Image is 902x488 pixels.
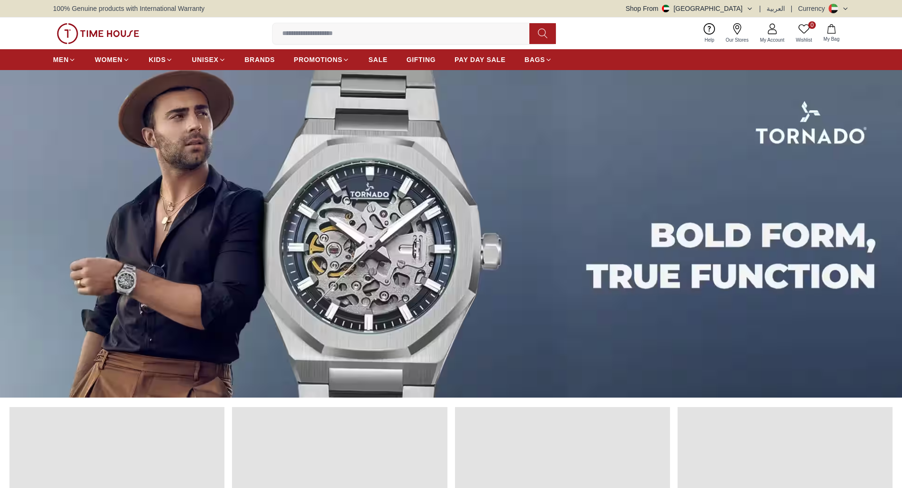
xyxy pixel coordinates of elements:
span: Our Stores [722,36,752,44]
span: PROMOTIONS [294,55,343,64]
span: My Bag [820,35,843,43]
span: 100% Genuine products with International Warranty [53,4,205,13]
span: BRANDS [245,55,275,64]
span: MEN [53,55,69,64]
a: PROMOTIONS [294,51,350,68]
a: SALE [368,51,387,68]
a: MEN [53,51,76,68]
span: PAY DAY SALE [455,55,506,64]
span: SALE [368,55,387,64]
a: Help [699,21,720,45]
img: ... [57,23,139,44]
button: Shop From[GEOGRAPHIC_DATA] [625,4,753,13]
span: WOMEN [95,55,123,64]
span: | [791,4,793,13]
button: My Bag [818,22,845,44]
a: BAGS [525,51,552,68]
a: GIFTING [406,51,436,68]
span: My Account [756,36,788,44]
a: Our Stores [720,21,754,45]
span: | [759,4,761,13]
a: PAY DAY SALE [455,51,506,68]
a: WOMEN [95,51,130,68]
img: United Arab Emirates [662,5,670,12]
span: KIDS [149,55,166,64]
span: UNISEX [192,55,218,64]
span: Wishlist [792,36,816,44]
span: 0 [808,21,816,29]
span: Help [701,36,718,44]
div: Currency [798,4,829,13]
a: 0Wishlist [790,21,818,45]
a: KIDS [149,51,173,68]
span: BAGS [525,55,545,64]
button: العربية [767,4,785,13]
span: GIFTING [406,55,436,64]
a: UNISEX [192,51,225,68]
a: BRANDS [245,51,275,68]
